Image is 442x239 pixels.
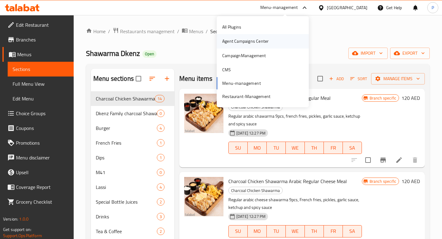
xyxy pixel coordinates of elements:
button: import [348,48,388,59]
span: export [395,49,425,57]
span: Drinks [96,213,157,220]
span: P [432,4,434,11]
a: Full Menu View [8,76,74,91]
p: Regular arabic cheese shawarma 9pcs, French fries, pickles, garlic sauce, ketchup and spicy sauce [228,196,362,211]
span: Grocery Checklist [16,198,69,206]
div: items [157,154,165,161]
span: Menus [189,28,203,35]
button: SA [343,225,362,237]
div: Charcoal Chicken Shawarma14 [91,91,174,106]
a: Menus [2,47,74,62]
span: WE [288,227,302,236]
span: Add item [327,74,346,84]
span: Sort sections [145,71,160,86]
span: TU [269,143,283,152]
div: Tea & Coffee2 [91,224,174,239]
span: SA [345,143,359,152]
a: Sections [8,62,74,76]
img: Charcoal Chicken Shawarma Arabic Regular Cheese Meal [184,177,223,216]
div: [GEOGRAPHIC_DATA] [327,4,367,11]
span: 1 [157,140,164,146]
span: Sort [350,75,367,82]
li: / [206,28,208,35]
div: Drinks3 [91,209,174,224]
span: Coverage Report [16,183,69,191]
span: M41 [96,169,157,176]
span: 4 [157,125,164,131]
span: Tea & Coffee [96,228,157,235]
button: FR [324,225,343,237]
div: items [157,183,165,191]
span: Charcoal Chicken Shawarma [96,95,155,102]
div: Dkenz Family charcoal Shawarma family Meal [96,110,157,117]
span: Sections [210,28,228,35]
span: Promotions [16,139,69,147]
span: French Fries [96,139,157,147]
button: MO [248,142,267,154]
span: 1.0.0 [19,215,29,223]
span: Full Menu View [13,80,69,88]
span: Sections [13,65,69,73]
span: Burger [96,124,157,132]
p: Regular arabic shawarma 9pcs, french fries, pickles, garlic sauce, ketchup and spicy sauce [228,112,362,128]
div: Special Bottle Juices [96,198,157,206]
div: Dips1 [91,150,174,165]
a: Edit menu item [395,156,403,164]
span: 3 [157,214,164,220]
span: MO [250,227,264,236]
span: Edit Menu [13,95,69,102]
span: Get support on: [3,225,31,233]
span: Branches [16,36,69,43]
span: Select to update [362,154,374,167]
a: Edit Restaurant [2,18,74,32]
span: TH [307,227,321,236]
span: 2 [157,229,164,234]
span: Menu disclaimer [16,154,69,161]
span: [DATE] 12:27 PM [234,130,268,136]
button: Add section [160,71,174,86]
span: Open [142,51,157,57]
span: Add [328,75,345,82]
span: Lassi [96,183,157,191]
span: Choice Groups [16,110,69,117]
button: Sort [349,74,369,84]
nav: breadcrumb [86,27,430,35]
span: SU [231,227,245,236]
span: Dips [96,154,157,161]
h6: 120 AED [401,177,420,186]
span: FR [326,227,340,236]
span: Version: [3,215,18,223]
span: SU [231,143,245,152]
div: CMS [222,66,231,73]
span: 1 [157,155,164,161]
button: TH [305,225,324,237]
button: SU [228,225,248,237]
span: WE [288,143,302,152]
span: Charcoal Chicken Shawarma [229,187,282,194]
span: FR [326,143,340,152]
div: Burger4 [91,121,174,135]
span: TH [307,143,321,152]
h2: Menu items [179,74,213,83]
a: Restaurants management [113,27,175,35]
button: FR [324,142,343,154]
div: M410 [91,165,174,180]
button: Manage items [371,73,425,84]
button: Branch-specific-item [376,153,390,167]
span: Shawarma Dkenz [86,46,140,60]
span: Menus [17,51,69,58]
button: Add [327,74,346,84]
span: 2 [157,199,164,205]
span: MO [250,143,264,152]
a: Menu disclaimer [2,150,74,165]
a: Coupons [2,121,74,135]
div: French Fries1 [91,135,174,150]
h2: Menu sections [93,74,134,83]
span: 0 [157,111,164,116]
div: Agent Campaigns Center [222,38,269,45]
button: export [390,48,430,59]
a: Promotions [2,135,74,150]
